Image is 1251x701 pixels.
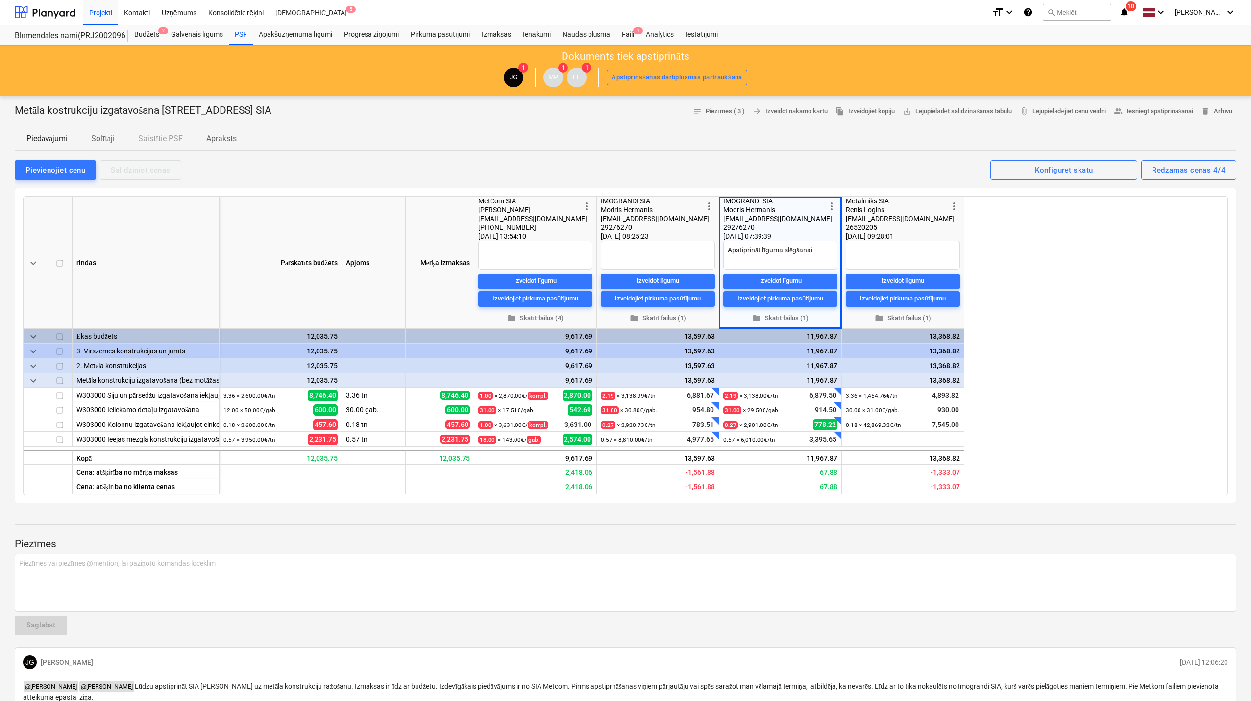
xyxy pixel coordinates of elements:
div: MetCom SIA [478,197,581,205]
button: Izveidot nākamo kārtu [749,104,832,119]
div: 13,597.63 [601,329,715,344]
small: × 2,870.00€ / [478,392,548,400]
a: Faili1 [616,25,640,45]
div: 13,368.82 [846,344,960,358]
div: 12,035.75 [406,450,474,465]
span: Skatīt failus (1) [605,312,711,324]
div: 12,035.75 [223,358,338,373]
small: 30.00 × 31.00€ / gab. [846,407,899,414]
div: 13,597.63 [601,373,715,388]
span: 1 [582,63,591,73]
div: Faili [616,25,640,45]
small: 0.18 × 42,869.32€ / tn [846,422,901,428]
span: Skatīt failus (1) [727,312,834,324]
div: Modris Hermanis [601,205,703,214]
div: W303000 Siju un pārsedžu izgatavošana iekļaujot cinkošanu un krāsošanu atbilstoši specifikācijai [76,388,215,402]
div: Progresa ziņojumi [338,25,405,45]
div: 13,368.82 [842,450,964,465]
span: Paredzamā rentabilitāte - iesniegts piedāvājums salīdzinājumā ar mērķa cenu [931,468,960,476]
span: 8,746.40 [440,391,470,400]
span: 783.51 [691,420,715,429]
span: 600.00 [445,405,470,414]
span: 542.69 [568,404,592,415]
span: 2,574.00 [563,434,592,445]
button: Skatīt failus (1) [723,310,837,325]
span: @ [PERSON_NAME] [79,681,134,692]
small: 0.57 × 8,810.00€ / tn [601,436,652,443]
p: Apraksts [206,133,237,145]
span: Piezīmes ( 3 ) [693,106,745,117]
button: Redzamas cenas 4/4 [1141,160,1236,180]
span: 3,631.00 [564,420,592,429]
div: Ienākumi [517,25,557,45]
span: Izveidojiet kopiju [835,106,895,117]
small: 3.36 × 2,600.00€ / tn [223,392,275,399]
small: × 17.51€ / gab. [478,406,535,414]
button: Piezīmes ( 3 ) [689,104,749,119]
span: Paredzamā rentabilitāte - iesniegts piedāvājums salīdzinājumā ar klienta cenu [686,483,715,491]
span: 5 [346,6,356,13]
div: 11,967.87 [723,358,837,373]
span: Paredzamā rentabilitāte - iesniegts piedāvājums salīdzinājumā ar mērķa cenu [820,468,837,476]
small: × 3,138.99€ / tn [601,392,655,400]
div: Izveidojiet pirkuma pasūtījumu [492,293,578,304]
span: 7,545.00 [931,420,960,429]
div: Pievienojiet cenu [25,164,85,176]
span: [EMAIL_ADDRESS][DOMAIN_NAME] [478,215,587,223]
span: 2,231.75 [308,434,338,445]
p: Metāla kostrukciju izgatavošana [STREET_ADDRESS] SIA [15,104,272,118]
small: × 2,920.73€ / tn [601,421,655,429]
span: Izveidot nākamo kārtu [753,106,828,117]
div: 12,035.75 [223,373,338,388]
div: [PERSON_NAME] [478,205,581,214]
div: Jānis Grāmatnieks [504,68,523,87]
div: 13,597.63 [601,358,715,373]
span: Paredzamā rentabilitāte - iesniegts piedāvājums salīdzinājumā ar mērķa cenu [565,468,592,476]
span: Lejupielādējiet cenu veidni [1020,106,1105,117]
a: Izmaksas [476,25,517,45]
div: Apstiprināšanas darbplūsmas pārtraukšana [612,72,742,83]
a: Pirkuma pasūtījumi [405,25,476,45]
button: Izveidojiet kopiju [832,104,899,119]
div: 13,368.82 [846,373,960,388]
div: Kopā [73,450,220,465]
span: 6,881.67 [686,390,715,400]
div: 9,617.69 [478,358,592,373]
div: W303000 Ieliekamo detaļu izgatavošana [76,402,215,417]
div: Konfigurēt skatu [1035,164,1093,176]
div: 13,368.82 [846,329,960,344]
div: 9,617.69 [474,450,597,465]
p: [PERSON_NAME] [41,657,93,667]
div: rindas [73,197,220,329]
div: 13,597.63 [601,344,715,358]
a: Lejupielādēt salīdzināšanas tabulu [899,104,1016,119]
p: [DATE] 12:06:20 [1180,657,1228,667]
span: [EMAIL_ADDRESS][DOMAIN_NAME] [723,215,832,223]
button: Izveidojiet pirkuma pasūtījumu [723,291,837,306]
span: Skatīt failus (4) [482,312,589,324]
a: Budžets2 [128,25,165,45]
button: Arhīvu [1197,104,1236,119]
button: Skatīt failus (4) [478,310,592,325]
span: 8,746.40 [308,390,338,401]
span: kompl. [528,392,548,400]
div: Apakšuzņēmuma līgumi [253,25,338,45]
span: keyboard_arrow_down [27,375,39,387]
button: Konfigurēt skatu [990,160,1137,180]
span: [EMAIL_ADDRESS][DOMAIN_NAME] [601,215,710,223]
div: Pārskatīts budžets [220,197,342,329]
div: 3- Virszemes konstrukcijas un jumts [76,344,215,358]
button: Izveidot līgumu [723,273,837,289]
div: PSF [229,25,253,45]
button: Izveidojiet pirkuma pasūtījumu [601,291,715,306]
span: Paredzamā rentabilitāte - iesniegts piedāvājums salīdzinājumā ar klienta cenu [565,483,592,491]
iframe: Chat Widget [1202,654,1251,701]
span: Paredzamā rentabilitāte - iesniegts piedāvājums salīdzinājumā ar mērķa cenu [686,468,715,476]
div: 11,967.87 [723,329,837,344]
button: Izveidot līgumu [601,273,715,289]
span: 3,395.65 [809,434,837,444]
span: 457.60 [313,419,338,430]
div: 12,035.75 [223,329,338,344]
small: 0.18 × 2,600.00€ / tn [223,422,275,428]
span: more_vert [948,200,960,212]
